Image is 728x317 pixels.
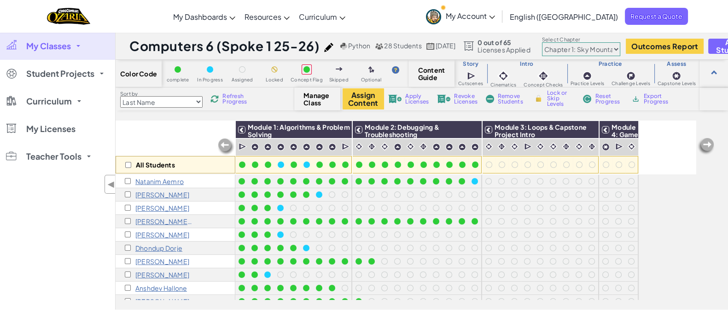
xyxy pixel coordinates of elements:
img: IconInteractive.svg [497,142,506,151]
img: IconPracticeLevel.svg [303,143,310,151]
img: IconCutscene.svg [342,142,350,151]
span: Cinematics [490,82,516,87]
img: IconLock.svg [534,94,543,103]
img: python.png [340,43,347,50]
a: Request a Quote [625,8,688,25]
span: Concept Flag [291,77,323,82]
p: Leila Bowie [135,191,189,198]
span: Resources [245,12,281,22]
img: IconSkippedLevel.svg [336,67,343,71]
button: Assign Content [343,88,384,110]
img: IconCinematic.svg [510,142,519,151]
img: IconCinematic.svg [355,142,363,151]
p: Eva Daviy [135,231,189,238]
span: Curriculum [26,97,72,105]
span: Cutscenes [458,81,483,86]
img: IconPracticeLevel.svg [290,143,297,151]
span: complete [167,77,189,82]
span: Practice Levels [570,81,604,86]
span: Assigned [232,77,253,82]
p: Adam Heyne [135,298,189,305]
span: Remove Students [498,93,525,104]
img: IconCutscene.svg [524,142,533,151]
img: Home [47,7,90,26]
span: Export Progress [644,93,672,104]
img: IconPracticeLevel.svg [445,143,453,151]
span: Capstone Levels [658,81,696,86]
span: Skipped [329,77,349,82]
img: IconCinematic.svg [380,142,389,151]
img: IconInteractive.svg [588,142,596,151]
img: IconCapstoneLevel.svg [672,71,681,81]
img: IconPracticeLevel.svg [394,143,402,151]
h3: Practice [567,60,654,68]
img: avatar [426,9,441,24]
img: IconPracticeLevel.svg [328,143,336,151]
span: Concept Checks [524,82,563,87]
img: MultipleUsers.png [375,43,383,50]
span: My Account [446,11,495,21]
span: Student Projects [26,69,94,78]
img: Arrow_Left_Inactive.png [697,137,715,156]
img: IconPracticeLevel.svg [315,143,323,151]
span: In Progress [197,77,223,82]
span: Refresh Progress [222,93,251,104]
img: IconCapstoneLevel.svg [602,143,610,151]
img: IconPracticeLevel.svg [251,143,259,151]
img: IconPracticeLevel.svg [432,143,440,151]
span: Revoke Licenses [454,93,478,104]
img: IconPracticeLevel.svg [582,71,592,81]
img: IconCinematic.svg [497,69,510,82]
span: English ([GEOGRAPHIC_DATA]) [510,12,618,22]
img: IconLicenseApply.svg [388,95,402,103]
a: Resources [240,4,294,29]
img: IconChallengeLevel.svg [626,71,635,81]
img: IconCinematic.svg [484,142,493,151]
p: Dhondup Dorje [135,244,182,252]
span: Color Code [120,70,157,77]
img: IconPracticeLevel.svg [264,143,272,151]
button: Outcomes Report [626,39,704,54]
p: Yik Yu Vince Cheung [135,218,193,225]
p: Natanim Aemro [135,178,184,185]
h1: Computers 6 (Spoke 1 25-26) [129,37,320,55]
img: IconLicenseRevoke.svg [437,95,451,103]
img: IconPracticeLevel.svg [471,143,479,151]
span: Module 3: Loops & Capstone Project Intro [495,123,587,138]
span: Challenge Levels [612,81,650,86]
img: IconOptionalLevel.svg [368,66,374,74]
span: Lock or Skip Levels [547,90,574,107]
span: 28 Students [384,41,422,50]
img: IconHint.svg [392,66,399,74]
h3: Assess [654,60,699,68]
span: Module 1: Algorithms & Problem Solving [248,123,350,138]
img: IconInteractive.svg [367,142,376,151]
img: IconCutscene.svg [615,142,624,151]
p: Simone Eddington-Bailey [135,258,189,265]
img: IconArchive.svg [631,95,640,103]
img: IconInteractive.svg [419,142,428,151]
img: IconCinematic.svg [406,142,415,151]
span: Locked [266,77,283,82]
span: Optional [361,77,382,82]
span: Licenses Applied [478,46,530,53]
img: IconPracticeLevel.svg [277,143,285,151]
img: IconCinematic.svg [575,142,583,151]
img: IconReset.svg [582,95,592,103]
a: Curriculum [294,4,350,29]
p: jack h [135,271,189,278]
a: Ozaria by CodeCombat logo [47,7,90,26]
a: English ([GEOGRAPHIC_DATA]) [505,4,623,29]
img: Arrow_Left_Inactive.png [217,138,235,156]
img: calendar.svg [426,43,435,50]
span: Python [348,41,370,50]
img: IconCinematic.svg [627,142,636,151]
a: My Dashboards [169,4,240,29]
span: Content Guide [418,66,445,81]
span: Module 4: Game Design & Capstone Project [612,123,643,161]
span: 0 out of 65 [478,39,530,46]
span: Curriculum [299,12,337,22]
img: iconPencil.svg [324,43,333,52]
